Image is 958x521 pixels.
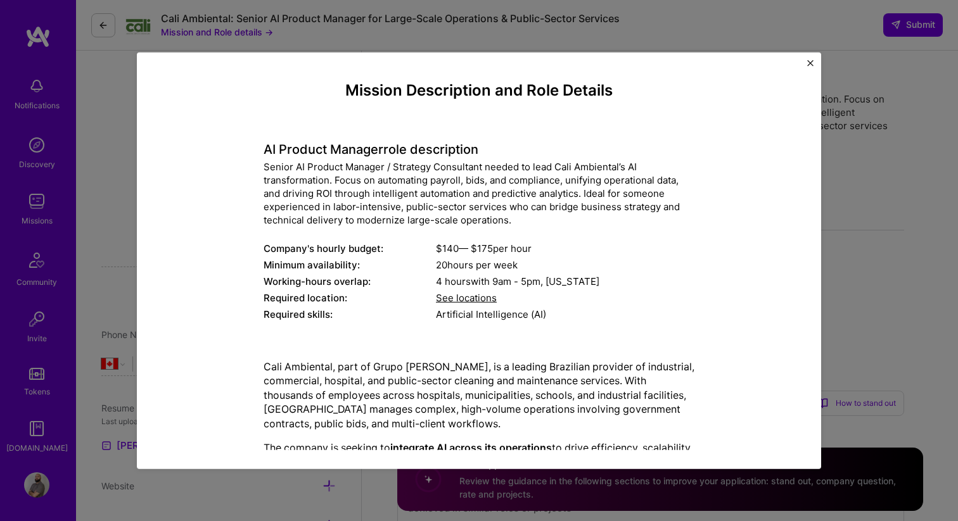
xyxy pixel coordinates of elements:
div: Required location: [264,291,436,304]
h4: AI Product Manager role description [264,142,694,157]
div: Company's hourly budget: [264,242,436,255]
h4: Mission Description and Role Details [264,81,694,99]
div: Required skills: [264,308,436,321]
div: Artificial Intelligence (AI) [436,308,694,321]
div: 4 hours with [US_STATE] [436,275,694,288]
div: Working-hours overlap: [264,275,436,288]
div: Senior AI Product Manager / Strategy Consultant needed to lead Cali Ambiental’s AI transformation... [264,160,694,227]
p: Cali Ambiental, part of Grupo [PERSON_NAME], is a leading Brazilian provider of industrial, comme... [264,360,694,430]
div: 20 hours per week [436,258,694,272]
span: See locations [436,292,497,304]
div: $ 140 — $ 175 per hour [436,242,694,255]
strong: integrate AI across its operations [390,441,552,454]
span: 9am - 5pm , [490,275,546,287]
p: The company is seeking to to drive efficiency, scalability, and profitability. By automating labo... [264,441,694,498]
button: Close [807,60,814,73]
div: Minimum availability: [264,258,436,272]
